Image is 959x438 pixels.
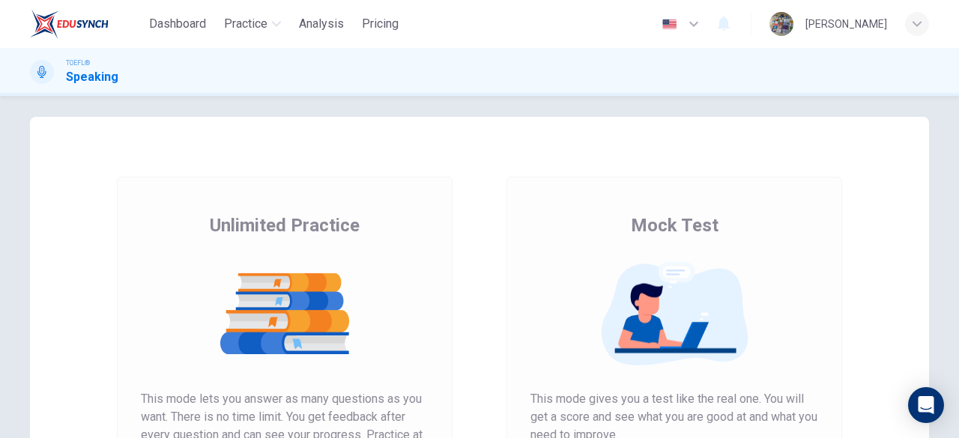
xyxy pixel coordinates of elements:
[293,10,350,37] button: Analysis
[224,15,267,33] span: Practice
[769,12,793,36] img: Profile picture
[66,58,90,68] span: TOEFL®
[66,68,118,86] h1: Speaking
[149,15,206,33] span: Dashboard
[908,387,944,423] div: Open Intercom Messenger
[362,15,399,33] span: Pricing
[805,15,887,33] div: [PERSON_NAME]
[660,19,679,30] img: en
[218,10,287,37] button: Practice
[631,213,719,237] span: Mock Test
[143,10,212,37] button: Dashboard
[30,9,143,39] a: EduSynch logo
[356,10,405,37] button: Pricing
[30,9,109,39] img: EduSynch logo
[299,15,344,33] span: Analysis
[210,213,360,237] span: Unlimited Practice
